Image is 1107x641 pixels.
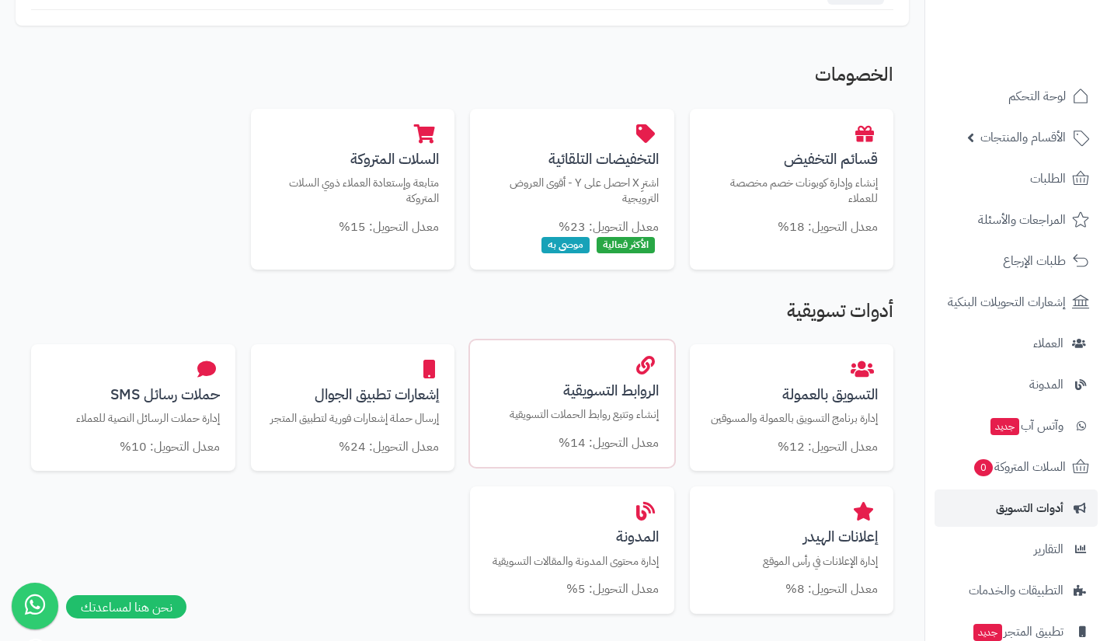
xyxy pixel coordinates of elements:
[705,410,879,427] p: إدارة برنامج التسويق بالعمولة والمسوقين
[486,151,659,167] h3: التخفيضات التلقائية
[935,448,1098,486] a: السلات المتروكة0
[47,410,220,427] p: إدارة حملات الرسائل النصية للعملاء
[978,209,1066,231] span: المراجعات والأسئلة
[973,456,1066,478] span: السلات المتروكة
[705,151,879,167] h3: قسائم التخفيض
[974,459,993,476] span: 0
[980,127,1066,148] span: الأقسام والمنتجات
[541,237,590,253] span: موصى به
[935,284,1098,321] a: إشعارات التحويلات البنكية
[486,406,659,423] p: إنشاء وتتبع روابط الحملات التسويقية
[470,486,674,614] a: المدونةإدارة محتوى المدونة والمقالات التسويقية معدل التحويل: 5%
[785,580,878,598] small: معدل التحويل: 8%
[705,386,879,402] h3: التسويق بالعمولة
[266,386,440,402] h3: إشعارات تطبيق الجوال
[935,572,1098,609] a: التطبيقات والخدمات
[470,109,674,270] a: التخفيضات التلقائيةاشترِ X احصل على Y - أقوى العروض الترويجية معدل التحويل: 23% الأكثر فعالية موص...
[705,528,879,545] h3: إعلانات الهيدر
[935,242,1098,280] a: طلبات الإرجاع
[1033,333,1063,354] span: العملاء
[559,218,659,236] small: معدل التحويل: 23%
[690,344,894,472] a: التسويق بالعمولةإدارة برنامج التسويق بالعمولة والمسوقين معدل التحويل: 12%
[948,291,1066,313] span: إشعارات التحويلات البنكية
[339,437,439,456] small: معدل التحويل: 24%
[935,78,1098,115] a: لوحة التحكم
[705,175,879,207] p: إنشاء وإدارة كوبونات خصم مخصصة للعملاء
[973,624,1002,641] span: جديد
[47,386,220,402] h3: حملات رسائل SMS
[690,486,894,614] a: إعلانات الهيدرإدارة الإعلانات في رأس الموقع معدل التحويل: 8%
[935,160,1098,197] a: الطلبات
[470,340,674,468] a: الروابط التسويقيةإنشاء وتتبع روابط الحملات التسويقية معدل التحويل: 14%
[935,366,1098,403] a: المدونة
[486,175,659,207] p: اشترِ X احصل على Y - أقوى العروض الترويجية
[990,418,1019,435] span: جديد
[486,528,659,545] h3: المدونة
[1003,250,1066,272] span: طلبات الإرجاع
[996,497,1063,519] span: أدوات التسويق
[778,218,878,236] small: معدل التحويل: 18%
[597,237,655,253] span: الأكثر فعالية
[486,382,659,399] h3: الروابط التسويقية
[935,489,1098,527] a: أدوات التسويق
[1029,374,1063,395] span: المدونة
[266,175,440,207] p: متابعة وإستعادة العملاء ذوي السلات المتروكة
[969,580,1063,601] span: التطبيقات والخدمات
[935,201,1098,239] a: المراجعات والأسئلة
[120,437,220,456] small: معدل التحويل: 10%
[1030,168,1066,190] span: الطلبات
[251,109,455,252] a: السلات المتروكةمتابعة وإستعادة العملاء ذوي السلات المتروكة معدل التحويل: 15%
[31,64,893,92] h2: الخصومات
[1008,85,1066,107] span: لوحة التحكم
[31,301,893,329] h2: أدوات تسويقية
[266,410,440,427] p: إرسال حملة إشعارات فورية لتطبيق المتجر
[339,218,439,236] small: معدل التحويل: 15%
[31,344,235,472] a: حملات رسائل SMSإدارة حملات الرسائل النصية للعملاء معدل التحويل: 10%
[266,151,440,167] h3: السلات المتروكة
[935,407,1098,444] a: وآتس آبجديد
[559,434,659,452] small: معدل التحويل: 14%
[778,437,878,456] small: معدل التحويل: 12%
[705,553,879,570] p: إدارة الإعلانات في رأس الموقع
[989,415,1063,437] span: وآتس آب
[690,109,894,252] a: قسائم التخفيضإنشاء وإدارة كوبونات خصم مخصصة للعملاء معدل التحويل: 18%
[935,531,1098,568] a: التقارير
[935,325,1098,362] a: العملاء
[486,553,659,570] p: إدارة محتوى المدونة والمقالات التسويقية
[251,344,455,472] a: إشعارات تطبيق الجوالإرسال حملة إشعارات فورية لتطبيق المتجر معدل التحويل: 24%
[566,580,659,598] small: معدل التحويل: 5%
[1034,538,1063,560] span: التقارير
